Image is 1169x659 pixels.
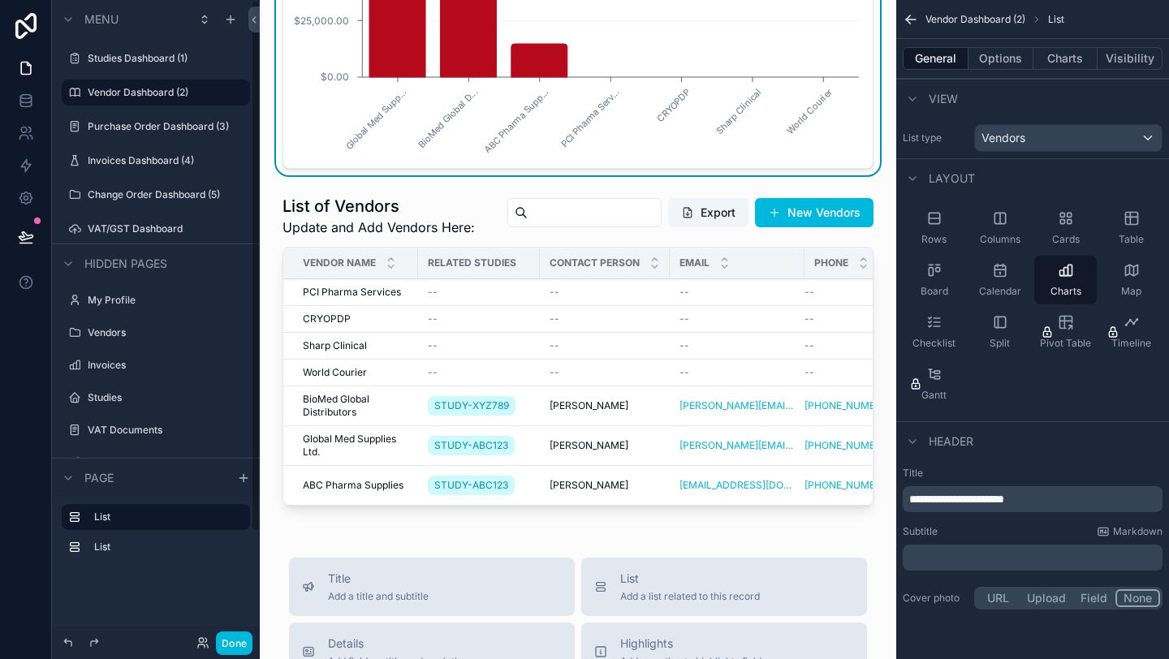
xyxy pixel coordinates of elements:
label: Change Order Dashboard (5) [88,188,240,201]
a: Markdown [1097,525,1163,538]
span: Add a list related to this record [620,590,760,603]
span: Rows [921,233,947,246]
span: Table [1119,233,1144,246]
label: Title [903,467,1163,480]
button: Upload [1020,589,1073,607]
div: scrollable content [903,486,1163,512]
label: List [94,510,237,523]
span: Layout [929,170,975,187]
button: Gantt [903,360,965,408]
span: Timeline [1111,337,1151,350]
label: List type [903,131,968,144]
span: Hidden pages [84,256,167,272]
text: Sharp Clinical [714,87,764,137]
label: Purchase Order Dashboard (3) [88,120,240,133]
span: List [620,571,760,587]
button: Timeline [1100,308,1163,356]
button: ListAdd a list related to this record [581,558,867,616]
button: URL [977,589,1020,607]
span: Vendors [981,130,1025,146]
button: Charts [1033,47,1098,70]
span: Gantt [921,389,947,402]
label: VAT/GST Dashboard [88,222,240,235]
div: scrollable content [52,497,260,576]
button: Rows [903,204,965,252]
span: Split [990,337,1010,350]
label: Invoices [88,359,240,372]
span: Contact Person [550,256,640,269]
span: Cards [1052,233,1080,246]
button: Split [968,308,1031,356]
label: Studies [88,391,240,404]
text: CRYOPDP [654,87,692,125]
label: Vendors [88,326,240,339]
span: Calendar [979,285,1021,298]
span: Title [328,571,429,587]
span: Email [679,256,710,269]
button: Columns [968,204,1031,252]
span: Related Studies [428,256,516,269]
span: Checklist [912,337,955,350]
label: Vendor Dashboard (2) [88,86,240,99]
label: Invoices Dashboard (4) [88,154,240,167]
text: PCI Pharma Serv... [559,87,622,150]
text: World Courier [784,87,835,137]
span: Board [921,285,948,298]
span: Markdown [1113,525,1163,538]
span: Menu [84,11,119,28]
button: Options [968,47,1033,70]
span: Add a title and subtitle [328,590,429,603]
button: Field [1073,589,1116,607]
span: Details [328,635,468,652]
text: BioMed Global D... [416,87,479,150]
tspan: $25,000.00 [294,15,349,27]
label: List [94,541,237,553]
label: My Profile [88,294,240,307]
label: Purchase Orders [88,456,240,469]
span: Vendor Dashboard (2) [925,13,1025,26]
span: Vendor Name [303,256,376,269]
text: Global Med Supp... [343,87,409,153]
span: Phone [814,256,848,269]
span: Map [1121,285,1141,298]
label: Studies Dashboard (1) [88,52,240,65]
label: Cover photo [903,592,968,605]
span: Header [929,433,973,450]
span: View [929,91,958,107]
button: Checklist [903,308,965,356]
text: ABC Pharma Supp... [481,87,550,156]
button: Charts [1034,256,1097,304]
button: Board [903,256,965,304]
button: None [1115,589,1160,607]
label: VAT Documents [88,424,240,437]
button: General [903,47,968,70]
span: List [1048,13,1064,26]
span: Pivot Table [1040,337,1091,350]
tspan: $0.00 [321,71,349,83]
button: Table [1100,204,1163,252]
button: Done [216,631,252,655]
span: Page [84,470,114,486]
span: Highlights [620,635,766,652]
button: Pivot Table [1034,308,1097,356]
button: Vendors [974,124,1163,152]
label: Subtitle [903,525,938,538]
button: Map [1100,256,1163,304]
span: Columns [980,233,1020,246]
button: TitleAdd a title and subtitle [289,558,575,616]
button: Cards [1034,204,1097,252]
span: Charts [1050,285,1081,298]
div: scrollable content [903,545,1163,571]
